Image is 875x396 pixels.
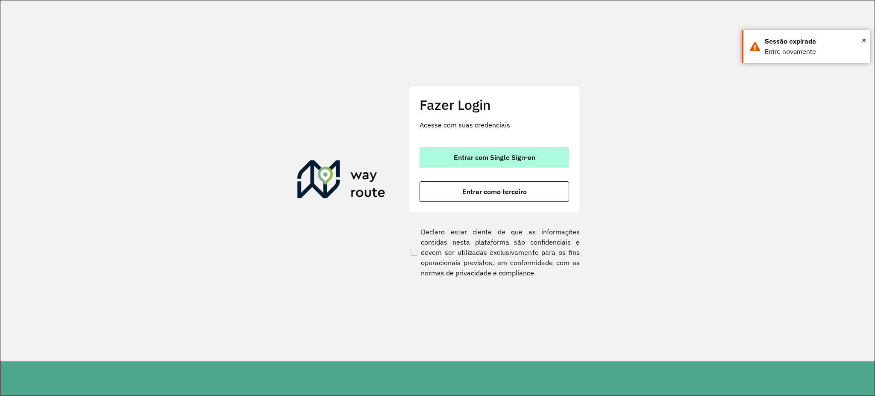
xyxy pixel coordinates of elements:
span: × [862,34,866,47]
span: Entrar como terceiro [462,188,527,195]
p: Acesse com suas credenciais [420,120,569,130]
img: Roteirizador AmbevTech [297,160,385,201]
label: Declaro estar ciente de que as informações contidas nesta plataforma são confidenciais e devem se... [409,227,580,278]
button: button [420,181,569,202]
h2: Fazer Login [420,97,569,113]
button: Close [862,34,866,47]
button: button [420,147,569,168]
span: Entrar com Single Sign-on [454,154,535,161]
div: Sessão expirada [765,36,863,47]
div: Entre novamente [765,47,863,57]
